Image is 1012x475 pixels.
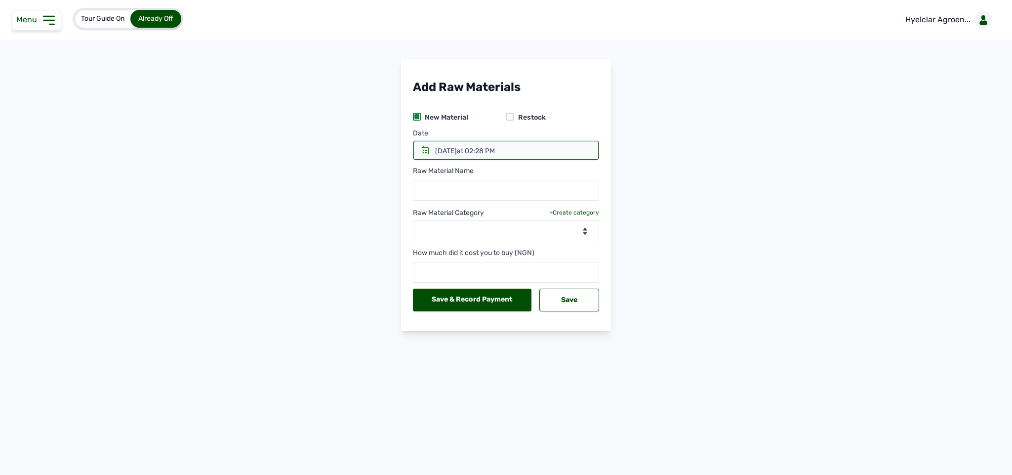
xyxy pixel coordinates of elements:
[413,166,599,176] div: Raw Material Name
[457,147,495,155] span: at 02:28 PM
[413,129,599,140] div: Date
[421,113,468,123] div: New Material
[16,15,41,24] span: Menu
[514,113,546,123] div: Restock
[138,14,173,23] span: Already Off
[435,146,495,156] div: [DATE]
[413,289,531,311] div: Save & Record Payment
[905,14,971,26] p: Hyelclar Agroen...
[413,248,599,258] div: How much did it cost you to buy (NGN)
[413,208,484,218] div: Raw Material Category
[897,6,996,34] a: Hyelclar Agroen...
[81,14,124,23] span: Tour Guide On
[549,209,599,216] div: +Create category
[539,289,599,311] div: Save
[413,79,599,95] div: Add Raw Materials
